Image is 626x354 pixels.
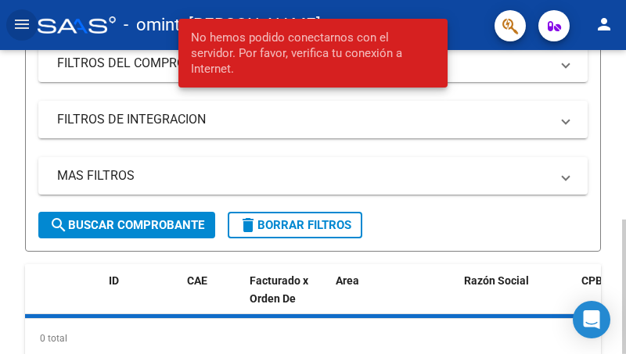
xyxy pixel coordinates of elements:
button: Buscar Comprobante [38,212,215,238]
mat-panel-title: MAS FILTROS [57,167,550,184]
span: CAE [187,274,207,287]
mat-expansion-panel-header: FILTROS DEL COMPROBANTE [38,45,588,82]
datatable-header-cell: Facturado x Orden De [243,264,329,333]
button: Borrar Filtros [228,212,362,238]
mat-expansion-panel-header: MAS FILTROS [38,157,588,195]
mat-icon: person [595,15,613,34]
datatable-header-cell: Area [329,264,435,333]
mat-icon: search [49,216,68,234]
span: Buscar Comprobante [49,218,204,232]
span: Facturado x Orden De [250,274,308,305]
span: Area [336,274,359,287]
mat-icon: menu [13,15,31,34]
span: ID [109,274,119,287]
mat-expansion-panel-header: FILTROS DE INTEGRACION [38,101,588,138]
mat-panel-title: FILTROS DEL COMPROBANTE [57,55,550,72]
datatable-header-cell: Razón Social [458,264,575,333]
datatable-header-cell: ID [103,264,181,333]
span: Borrar Filtros [239,218,351,232]
span: No hemos podido conectarnos con el servidor. Por favor, verifica tu conexión a Internet. [191,30,435,77]
span: CPBT [581,274,610,287]
mat-icon: delete [239,216,257,234]
div: Open Intercom Messenger [573,301,610,338]
span: - omint [124,8,180,42]
span: Razón Social [464,274,529,287]
datatable-header-cell: CAE [181,264,243,333]
mat-panel-title: FILTROS DE INTEGRACION [57,111,550,128]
